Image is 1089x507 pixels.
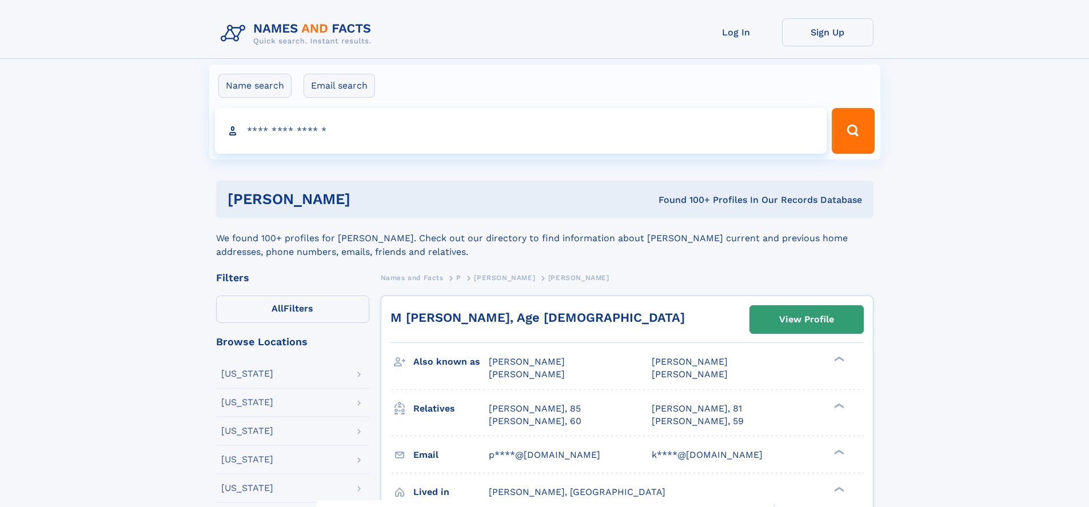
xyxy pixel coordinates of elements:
[474,274,535,282] span: [PERSON_NAME]
[390,310,685,325] a: M [PERSON_NAME], Age [DEMOGRAPHIC_DATA]
[750,306,863,333] a: View Profile
[831,448,845,456] div: ❯
[548,274,609,282] span: [PERSON_NAME]
[489,486,665,497] span: [PERSON_NAME], [GEOGRAPHIC_DATA]
[304,74,375,98] label: Email search
[216,296,369,323] label: Filters
[779,306,834,333] div: View Profile
[221,398,273,407] div: [US_STATE]
[831,356,845,363] div: ❯
[489,356,565,367] span: [PERSON_NAME]
[218,74,292,98] label: Name search
[782,18,873,46] a: Sign Up
[489,402,581,415] a: [PERSON_NAME], 85
[215,108,827,154] input: search input
[652,402,742,415] a: [PERSON_NAME], 81
[474,270,535,285] a: [PERSON_NAME]
[831,402,845,409] div: ❯
[413,445,489,465] h3: Email
[456,270,461,285] a: P
[504,194,862,206] div: Found 100+ Profiles In Our Records Database
[413,352,489,372] h3: Also known as
[221,369,273,378] div: [US_STATE]
[221,426,273,436] div: [US_STATE]
[221,455,273,464] div: [US_STATE]
[456,274,461,282] span: P
[489,369,565,380] span: [PERSON_NAME]
[652,356,728,367] span: [PERSON_NAME]
[691,18,782,46] a: Log In
[216,18,381,49] img: Logo Names and Facts
[413,482,489,502] h3: Lived in
[216,218,873,259] div: We found 100+ profiles for [PERSON_NAME]. Check out our directory to find information about [PERS...
[381,270,444,285] a: Names and Facts
[413,399,489,418] h3: Relatives
[272,303,284,314] span: All
[652,369,728,380] span: [PERSON_NAME]
[228,192,505,206] h1: [PERSON_NAME]
[221,484,273,493] div: [US_STATE]
[489,415,581,428] a: [PERSON_NAME], 60
[832,108,874,154] button: Search Button
[216,337,369,347] div: Browse Locations
[652,415,744,428] a: [PERSON_NAME], 59
[216,273,369,283] div: Filters
[831,485,845,493] div: ❯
